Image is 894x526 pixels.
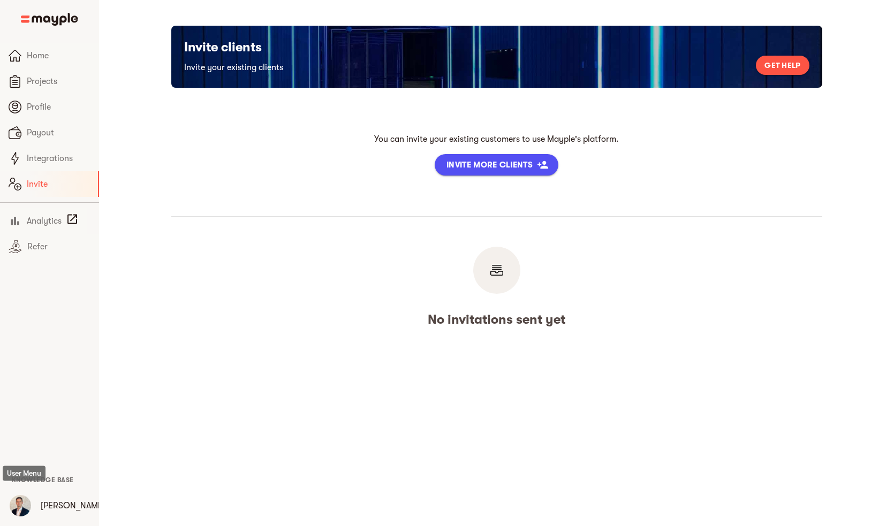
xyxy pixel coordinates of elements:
a: Knowledge Base [12,475,74,484]
iframe: Chat Widget [701,402,894,526]
span: Get Help [764,59,800,72]
span: Refer [27,240,90,253]
span: Payout [27,126,90,139]
h5: No invitations sent yet [428,311,565,328]
span: Profile [27,101,90,113]
h5: Invite clients [184,39,283,56]
span: Projects [27,75,90,88]
span: Home [27,49,90,62]
img: ZsEnHJdrQw67eTq5TeXO [10,495,31,516]
p: You can invite your existing customers to use Mayple's platform. [374,133,619,146]
img: Main logo [21,13,78,26]
button: Invite more clients [435,154,558,176]
span: Invite more clients [446,158,547,171]
span: Invite [27,178,89,190]
h6: Invite your existing clients [184,60,283,75]
span: Analytics [27,215,62,227]
span: Integrations [27,152,90,165]
button: Get Help [756,56,809,75]
span: Knowledge Base [12,476,74,484]
p: [PERSON_NAME] [41,499,105,512]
